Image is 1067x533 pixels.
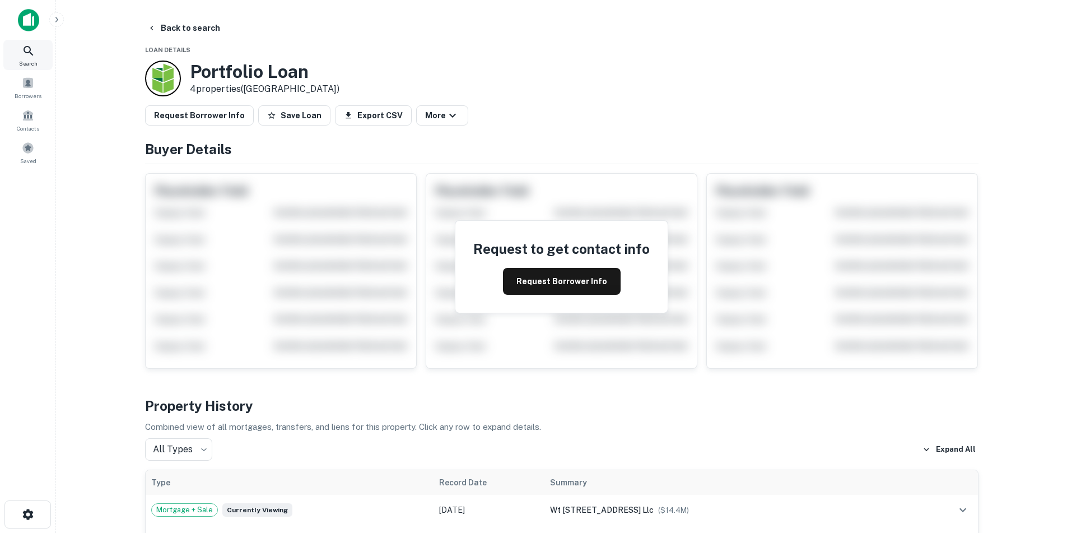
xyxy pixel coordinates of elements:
h3: Portfolio Loan [190,61,339,82]
iframe: Chat Widget [1011,443,1067,497]
button: Request Borrower Info [503,268,621,295]
span: Search [19,59,38,68]
button: Save Loan [258,105,330,126]
h4: Property History [145,396,979,416]
h4: Buyer Details [145,139,979,159]
th: Summary [544,470,920,495]
p: 4 properties ([GEOGRAPHIC_DATA]) [190,82,339,96]
button: Back to search [143,18,225,38]
button: Expand All [920,441,979,458]
button: More [416,105,468,126]
span: Contacts [17,124,39,133]
span: Saved [20,156,36,165]
a: Search [3,40,53,70]
th: Record Date [434,470,545,495]
td: [DATE] [434,495,545,525]
button: Export CSV [335,105,412,126]
img: capitalize-icon.png [18,9,39,31]
span: wt [STREET_ADDRESS] llc [550,506,654,515]
span: Loan Details [145,47,190,53]
a: Borrowers [3,72,53,103]
button: expand row [953,500,972,520]
div: All Types [145,438,212,461]
button: Request Borrower Info [145,105,254,126]
h4: Request to get contact info [473,239,650,259]
a: Saved [3,137,53,168]
span: Currently viewing [222,503,292,517]
p: Combined view of all mortgages, transfers, and liens for this property. Click any row to expand d... [145,420,979,434]
span: Mortgage + Sale [152,504,217,516]
th: Type [146,470,434,495]
span: Borrowers [15,91,41,100]
a: Contacts [3,105,53,135]
span: ($ 14.4M ) [658,506,689,515]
